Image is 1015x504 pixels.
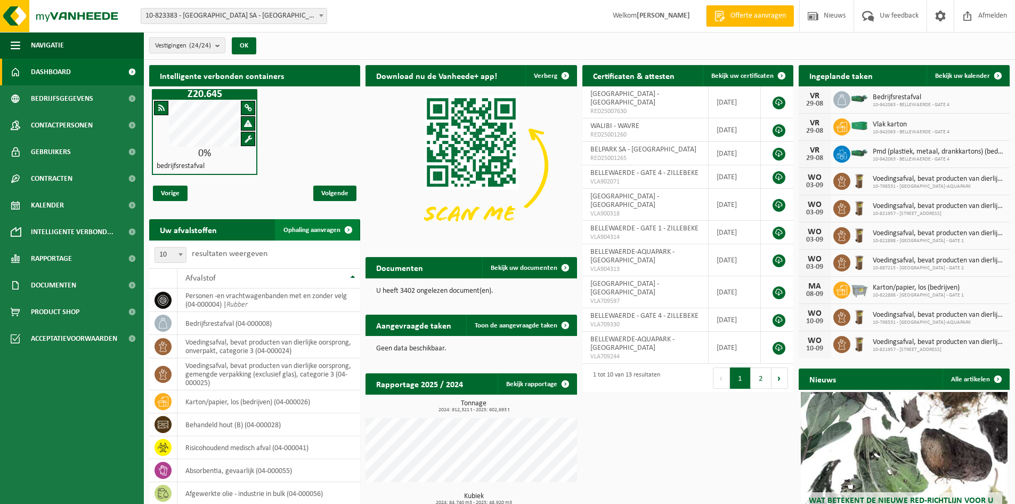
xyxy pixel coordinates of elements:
[157,163,205,170] h4: bedrijfsrestafval
[804,282,825,291] div: MA
[873,265,1004,271] span: 10-887215 - [GEOGRAPHIC_DATA] - GATE 2
[873,129,949,135] span: 10-942063 - BELLEWAERDE - GATE 4
[590,178,700,186] span: VLA902071
[873,102,949,108] span: 10-942063 - BELLEWAERDE - GATE 4
[177,436,360,459] td: risicohoudend medisch afval (04-000041)
[709,308,761,332] td: [DATE]
[153,148,256,159] div: 0%
[804,100,825,108] div: 29-08
[590,122,639,130] span: WALIBI - WAVRE
[177,413,360,436] td: behandeld hout (B) (04-000028)
[189,42,211,49] count: (24/24)
[371,400,576,413] h3: Tonnage
[709,189,761,221] td: [DATE]
[804,236,825,244] div: 03-09
[590,131,700,139] span: RED25001260
[804,345,825,353] div: 10-09
[590,297,700,306] span: VLA709597
[590,353,700,361] span: VLA709244
[873,238,1004,244] span: 10-822898 - [GEOGRAPHIC_DATA] - GATE 1
[730,367,751,389] button: 1
[873,292,964,299] span: 10-822898 - [GEOGRAPHIC_DATA] - GATE 1
[804,337,825,345] div: WO
[873,183,1004,190] span: 10-798531 - [GEOGRAPHIC_DATA]-AQUAPARK
[149,65,360,86] h2: Intelligente verbonden containers
[590,169,699,177] span: BELLEWAERDE - GATE 4 - ZILLEBEKE
[590,233,700,242] span: VLA904314
[141,9,327,23] span: 10-823383 - BELPARK SA - WAVRE
[804,209,825,217] div: 03-09
[804,318,825,325] div: 10-09
[850,226,868,244] img: WB-0140-HPE-BN-01
[31,165,72,192] span: Contracten
[804,228,825,236] div: WO
[804,146,825,155] div: VR
[590,146,696,154] span: BELPARK SA - [GEOGRAPHIC_DATA]
[804,182,825,189] div: 03-09
[873,311,1004,319] span: Voedingsafval, bevat producten van dierlijke oorsprong, onverpakt, categorie 3
[799,369,847,389] h2: Nieuws
[590,193,659,209] span: [GEOGRAPHIC_DATA] - [GEOGRAPHIC_DATA]
[873,284,964,292] span: Karton/papier, los (bedrijven)
[475,322,557,329] span: Toon de aangevraagde taken
[850,94,868,103] img: HK-XZ-20-GN-03
[525,65,576,86] button: Verberg
[498,373,576,395] a: Bekijk rapportage
[804,119,825,127] div: VR
[772,367,788,389] button: Next
[873,202,1004,211] span: Voedingsafval, bevat producten van dierlijke oorsprong, onverpakt, categorie 3
[709,86,761,118] td: [DATE]
[804,173,825,182] div: WO
[366,315,462,335] h2: Aangevraagde taken
[850,148,868,158] img: HK-XZ-20-GN-01
[141,8,327,24] span: 10-823383 - BELPARK SA - WAVRE
[713,367,730,389] button: Previous
[155,38,211,54] span: Vestigingen
[153,186,188,201] span: Vorige
[366,257,434,278] h2: Documenten
[31,59,71,85] span: Dashboard
[177,459,360,482] td: absorbentia, gevaarlijk (04-000055)
[177,312,360,335] td: bedrijfsrestafval (04-000008)
[582,65,685,86] h2: Certificaten & attesten
[935,73,990,79] span: Bekijk uw kalender
[709,221,761,244] td: [DATE]
[873,257,1004,265] span: Voedingsafval, bevat producten van dierlijke oorsprong, onverpakt, categorie 3
[709,142,761,165] td: [DATE]
[709,118,761,142] td: [DATE]
[155,89,255,100] h1: Z20.645
[232,37,256,54] button: OK
[534,73,557,79] span: Verberg
[590,225,699,233] span: BELLEWAERDE - GATE 1 - ZILLEBEKE
[590,312,699,320] span: BELLEWAERDE - GATE 4 - ZILLEBEKE
[491,265,557,271] span: Bekijk uw documenten
[804,309,825,318] div: WO
[927,65,1009,86] a: Bekijk uw kalender
[283,227,340,234] span: Ophaling aanvragen
[804,155,825,162] div: 29-08
[850,198,868,217] img: WB-0140-HPE-BN-01
[804,263,825,271] div: 03-09
[31,192,64,219] span: Kalender
[366,373,474,394] h2: Rapportage 2025 / 2024
[703,65,792,86] a: Bekijk uw certificaten
[590,280,659,297] span: [GEOGRAPHIC_DATA] - [GEOGRAPHIC_DATA]
[149,37,225,53] button: Vestigingen(24/24)
[873,148,1004,156] span: Pmd (plastiek, metaal, drankkartons) (bedrijven)
[850,280,868,298] img: WB-2500-GAL-GY-01
[376,287,566,295] p: U heeft 3402 ongelezen document(en).
[226,301,248,309] i: Rubber
[590,210,700,218] span: VLA900318
[873,121,949,129] span: Vlak karton
[850,334,868,353] img: WB-0140-HPE-BN-01
[873,347,1004,353] span: 10-821957 - [STREET_ADDRESS]
[804,127,825,135] div: 29-08
[637,12,690,20] strong: [PERSON_NAME]
[590,335,675,352] span: BELLEWAERDE-AQUAPARK - [GEOGRAPHIC_DATA]
[31,85,93,112] span: Bedrijfsgegevens
[466,315,576,336] a: Toon de aangevraagde taken
[709,244,761,276] td: [DATE]
[155,247,186,263] span: 10
[873,175,1004,183] span: Voedingsafval, bevat producten van dierlijke oorsprong, onverpakt, categorie 3
[873,211,1004,217] span: 10-821957 - [STREET_ADDRESS]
